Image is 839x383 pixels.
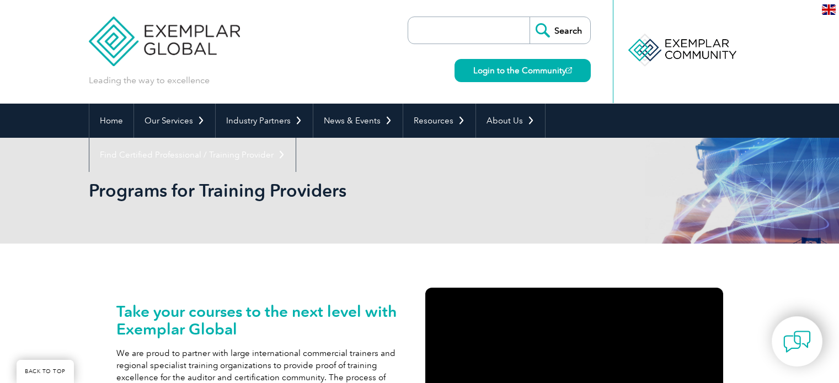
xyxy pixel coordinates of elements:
img: open_square.png [566,67,572,73]
a: News & Events [313,104,403,138]
a: Industry Partners [216,104,313,138]
a: Home [89,104,133,138]
img: contact-chat.png [783,328,811,355]
a: BACK TO TOP [17,360,74,383]
a: About Us [476,104,545,138]
img: en [822,4,836,15]
a: Find Certified Professional / Training Provider [89,138,296,172]
a: Login to the Community [455,59,591,82]
p: Leading the way to excellence [89,74,210,87]
input: Search [530,17,590,44]
a: Resources [403,104,475,138]
h2: Take your courses to the next level with Exemplar Global [116,303,414,338]
h2: Programs for Training Providers [89,182,552,199]
a: Our Services [134,104,215,138]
